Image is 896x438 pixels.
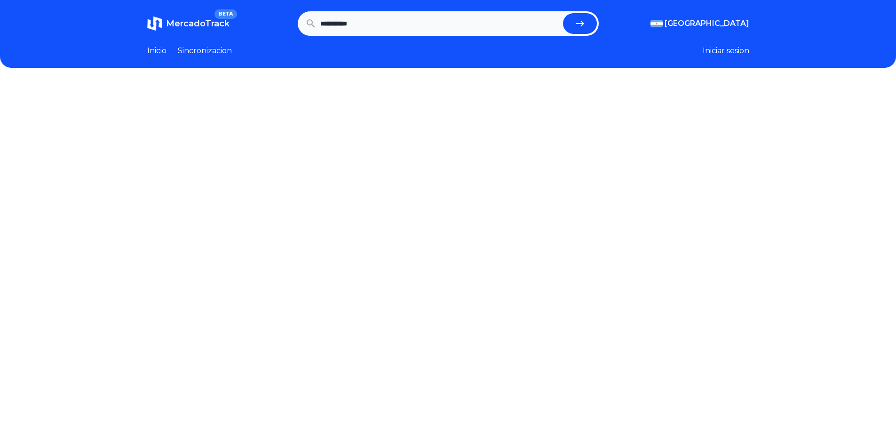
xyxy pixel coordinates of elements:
[147,16,162,31] img: MercadoTrack
[214,9,237,19] span: BETA
[147,16,230,31] a: MercadoTrackBETA
[665,18,749,29] span: [GEOGRAPHIC_DATA]
[147,45,167,57] a: Inicio
[650,20,663,27] img: Argentina
[650,18,749,29] button: [GEOGRAPHIC_DATA]
[703,45,749,57] button: Iniciar sesion
[178,45,232,57] a: Sincronizacion
[166,18,230,29] span: MercadoTrack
